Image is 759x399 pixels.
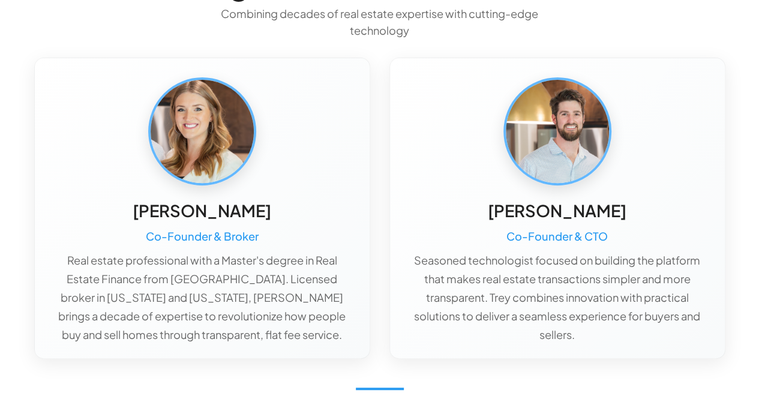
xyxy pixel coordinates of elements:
h6: Co-Founder & CTO [506,227,608,246]
h5: [PERSON_NAME] [133,200,271,222]
p: Combining decades of real estate expertise with cutting-edge technology [200,5,560,38]
img: Caroline McMeans [151,80,254,183]
h5: [PERSON_NAME] [488,200,626,222]
p: Real estate professional with a Master's degree in Real Estate Finance from [GEOGRAPHIC_DATA]. Li... [54,251,350,344]
p: Seasoned technologist focused on building the platform that makes real estate transactions simple... [409,251,706,344]
h6: Co-Founder & Broker [146,227,259,246]
img: Trey McMeans [506,80,609,183]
